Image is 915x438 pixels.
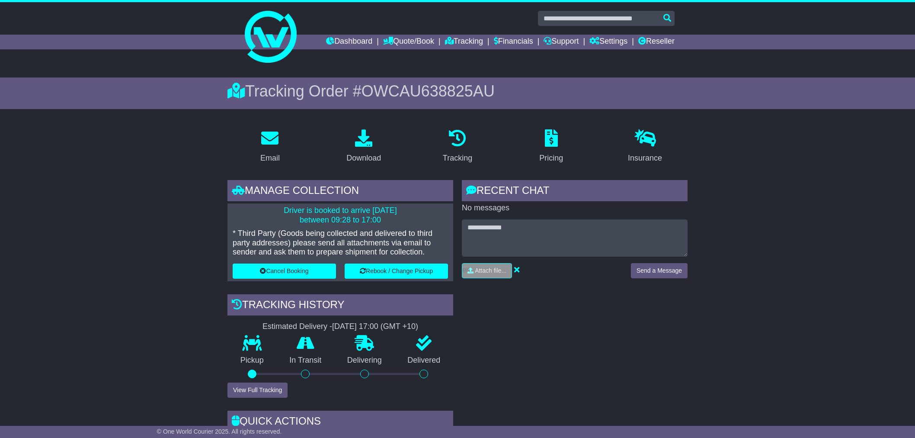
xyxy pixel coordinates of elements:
a: Tracking [445,35,483,49]
div: Estimated Delivery - [227,322,453,332]
button: Cancel Booking [233,264,336,279]
div: Email [260,152,280,164]
span: OWCAU638825AU [362,82,495,100]
p: No messages [462,203,688,213]
a: Settings [589,35,627,49]
a: Email [255,126,285,167]
p: * Third Party (Goods being collected and delivered to third party addresses) please send all atta... [233,229,448,257]
a: Reseller [638,35,675,49]
div: Quick Actions [227,411,453,434]
span: © One World Courier 2025. All rights reserved. [157,428,282,435]
div: RECENT CHAT [462,180,688,203]
button: Rebook / Change Pickup [345,264,448,279]
div: Tracking history [227,294,453,318]
p: In Transit [277,356,335,365]
p: Delivering [334,356,395,365]
a: Financials [494,35,533,49]
p: Delivered [395,356,454,365]
a: Download [341,126,387,167]
p: Pickup [227,356,277,365]
button: View Full Tracking [227,383,288,398]
a: Pricing [534,126,569,167]
div: Tracking Order # [227,82,688,100]
a: Support [544,35,579,49]
a: Tracking [437,126,478,167]
a: Quote/Book [383,35,434,49]
button: Send a Message [631,263,688,278]
div: Insurance [628,152,662,164]
div: [DATE] 17:00 (GMT +10) [332,322,418,332]
a: Insurance [622,126,668,167]
div: Pricing [539,152,563,164]
div: Download [346,152,381,164]
div: Tracking [443,152,472,164]
a: Dashboard [326,35,372,49]
p: Driver is booked to arrive [DATE] between 09:28 to 17:00 [233,206,448,225]
div: Manage collection [227,180,453,203]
